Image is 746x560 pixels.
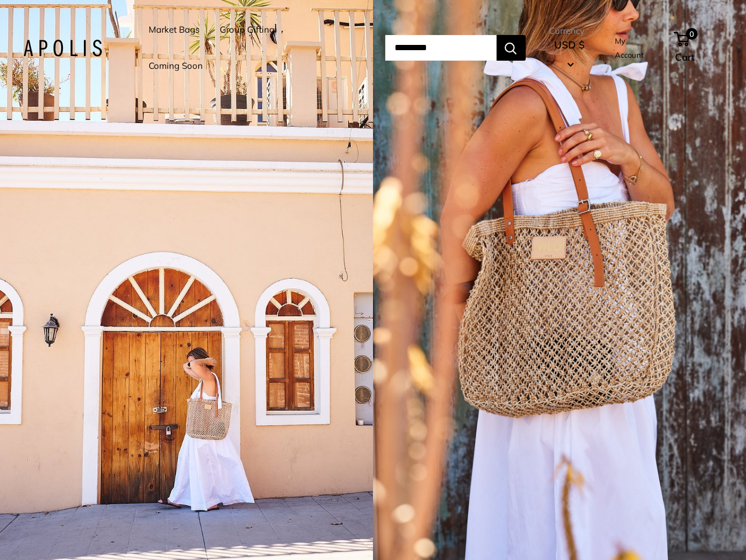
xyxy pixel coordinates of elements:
span: Currency [549,23,590,39]
img: Apolis [23,40,102,57]
a: Market Bags [149,22,199,38]
button: Search [497,35,526,61]
a: Coming Soon [149,58,203,74]
span: 0 [686,28,698,40]
button: USD $ [549,36,590,73]
span: Cart [675,51,695,63]
a: Group Gifting [220,22,275,38]
input: Search... [385,35,497,61]
a: 0 Cart [675,29,723,66]
a: My Account [615,34,654,62]
span: USD $ [554,38,585,51]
